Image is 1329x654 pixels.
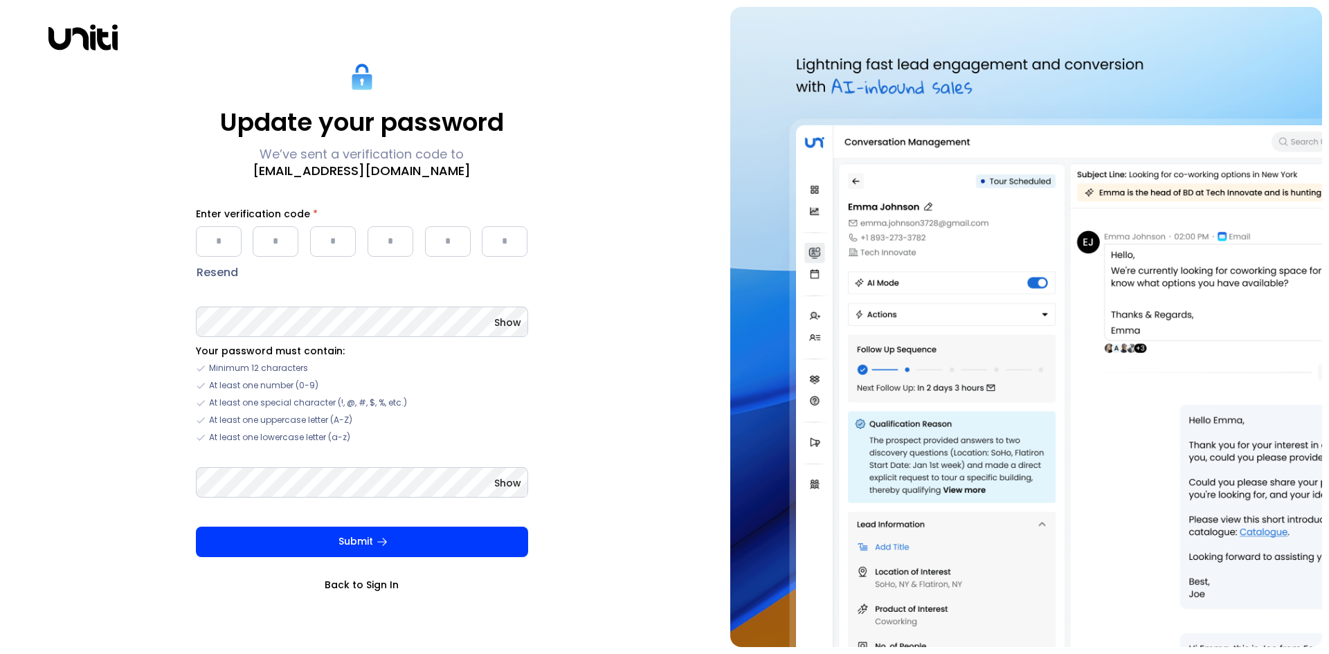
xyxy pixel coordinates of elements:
span: At least one uppercase letter (A-Z) [209,414,352,426]
button: Show [494,476,521,490]
input: Please enter OTP character 3 [310,226,356,257]
span: At least one number (0-9) [209,379,318,392]
li: Your password must contain: [196,344,528,358]
p: Update your password [220,107,504,138]
input: Please enter OTP character 6 [482,226,527,257]
span: Minimum 12 characters [209,362,308,374]
button: Resend [196,262,239,283]
a: Back to Sign In [196,578,528,592]
input: Please enter OTP character 5 [425,226,471,257]
label: Enter verification code [196,207,528,221]
input: Please enter OTP character 4 [368,226,413,257]
span: At least one special character (!, @, #, $, %, etc.) [209,397,407,409]
input: Please enter OTP character 2 [253,226,298,257]
span: [EMAIL_ADDRESS][DOMAIN_NAME] [253,163,471,179]
span: At least one lowercase letter (a-z) [209,431,350,444]
input: Please enter OTP character 1 [196,226,242,257]
button: Show [494,316,521,329]
img: auth-hero.png [730,7,1322,647]
button: Submit [196,527,528,557]
p: We’ve sent a verification code to [253,146,471,179]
